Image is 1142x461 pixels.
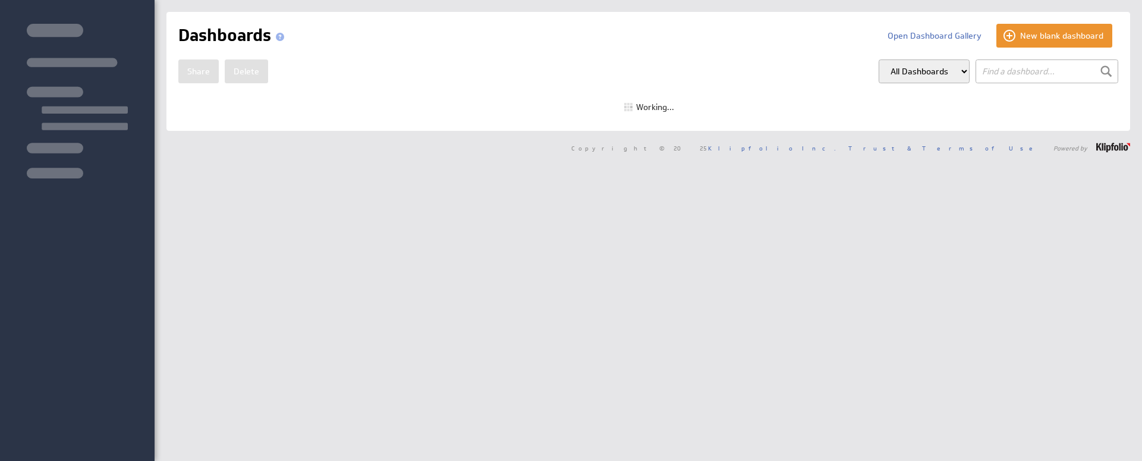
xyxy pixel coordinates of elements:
button: Share [178,59,219,83]
h1: Dashboards [178,24,289,48]
button: Open Dashboard Gallery [879,24,990,48]
img: skeleton-sidenav.svg [27,24,128,178]
input: Find a dashboard... [976,59,1118,83]
img: logo-footer.png [1096,143,1130,152]
div: Working... [624,103,674,111]
a: Klipfolio Inc. [708,144,836,152]
button: Delete [225,59,268,83]
button: New blank dashboard [996,24,1112,48]
a: Trust & Terms of Use [848,144,1041,152]
span: Copyright © 2025 [571,145,836,151]
span: Powered by [1053,145,1087,151]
